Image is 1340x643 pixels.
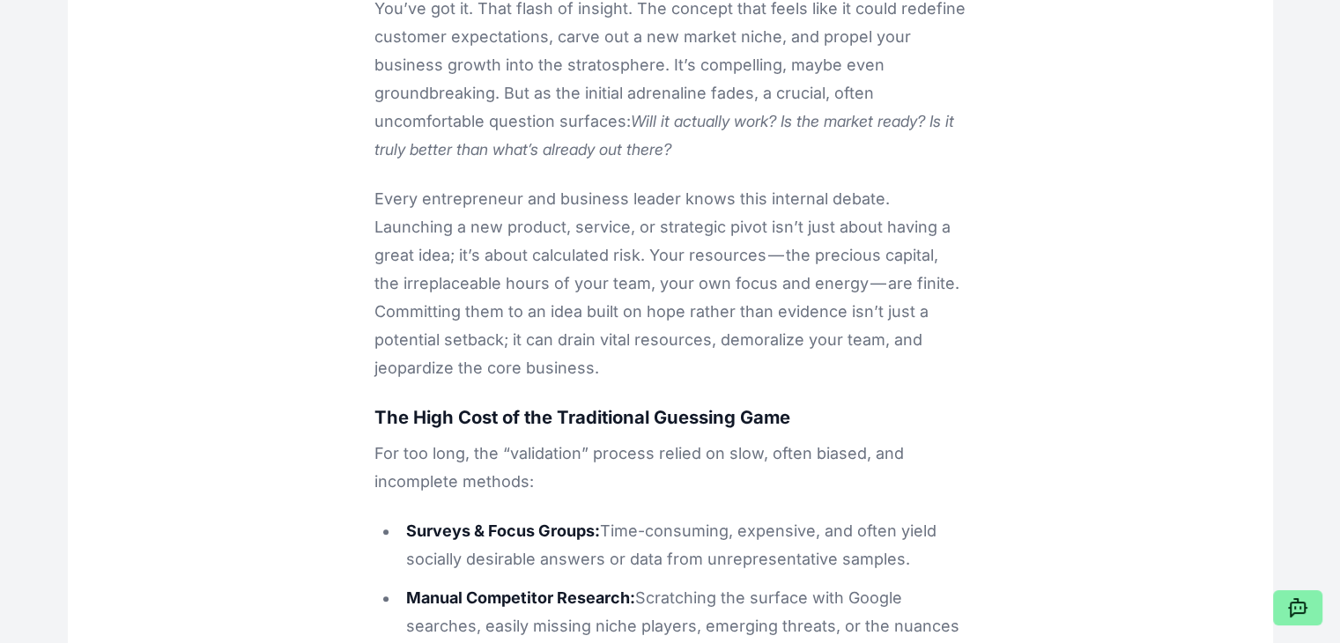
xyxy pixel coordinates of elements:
strong: Manual Competitor Research: [405,588,634,607]
strong: The High Cost of the Traditional Guessing Game [374,406,790,428]
em: Will it actually work? Is the market ready? Is it truly better than what’s already out there? [374,112,954,159]
p: Every entrepreneur and business leader knows this internal debate. Launching a new product, servi... [374,185,966,382]
strong: Surveys & Focus Groups: [405,521,599,540]
li: Time-consuming, expensive, and often yield socially desirable answers or data from unrepresentati... [399,517,966,573]
p: For too long, the “validation” process relied on slow, often biased, and incomplete methods: [374,440,966,496]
